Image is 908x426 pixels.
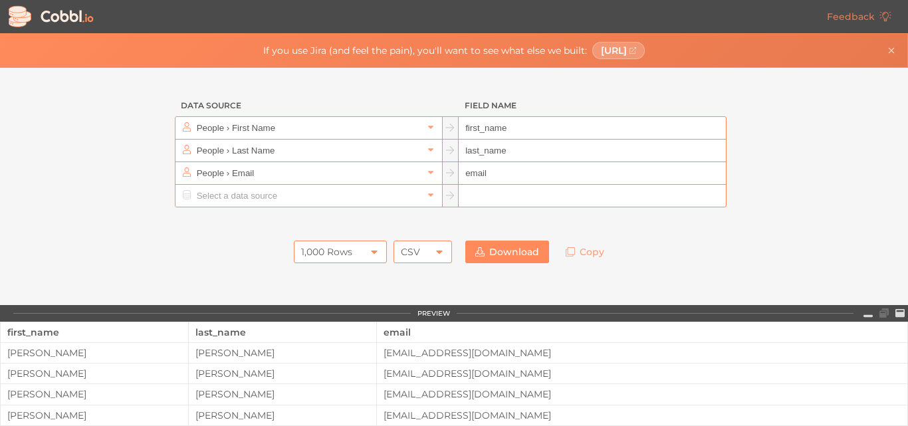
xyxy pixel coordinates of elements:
[883,43,899,58] button: Close banner
[175,94,443,117] h3: Data Source
[195,322,370,342] div: last_name
[189,348,376,358] div: [PERSON_NAME]
[377,389,907,399] div: [EMAIL_ADDRESS][DOMAIN_NAME]
[377,368,907,379] div: [EMAIL_ADDRESS][DOMAIN_NAME]
[377,348,907,358] div: [EMAIL_ADDRESS][DOMAIN_NAME]
[263,45,587,56] span: If you use Jira (and feel the pain), you'll want to see what else we built:
[459,94,727,117] h3: Field Name
[1,368,188,379] div: [PERSON_NAME]
[189,389,376,399] div: [PERSON_NAME]
[592,42,645,59] a: [URL]
[556,241,614,263] a: Copy
[377,410,907,421] div: [EMAIL_ADDRESS][DOMAIN_NAME]
[817,5,901,28] a: Feedback
[193,117,423,139] input: Select a data source
[193,140,423,161] input: Select a data source
[1,348,188,358] div: [PERSON_NAME]
[601,45,627,56] span: [URL]
[193,162,423,184] input: Select a data source
[1,410,188,421] div: [PERSON_NAME]
[301,241,352,263] div: 1,000 Rows
[417,310,450,318] div: PREVIEW
[384,322,901,342] div: email
[189,410,376,421] div: [PERSON_NAME]
[401,241,420,263] div: CSV
[465,241,549,263] a: Download
[1,389,188,399] div: [PERSON_NAME]
[189,368,376,379] div: [PERSON_NAME]
[7,322,181,342] div: first_name
[193,185,423,207] input: Select a data source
